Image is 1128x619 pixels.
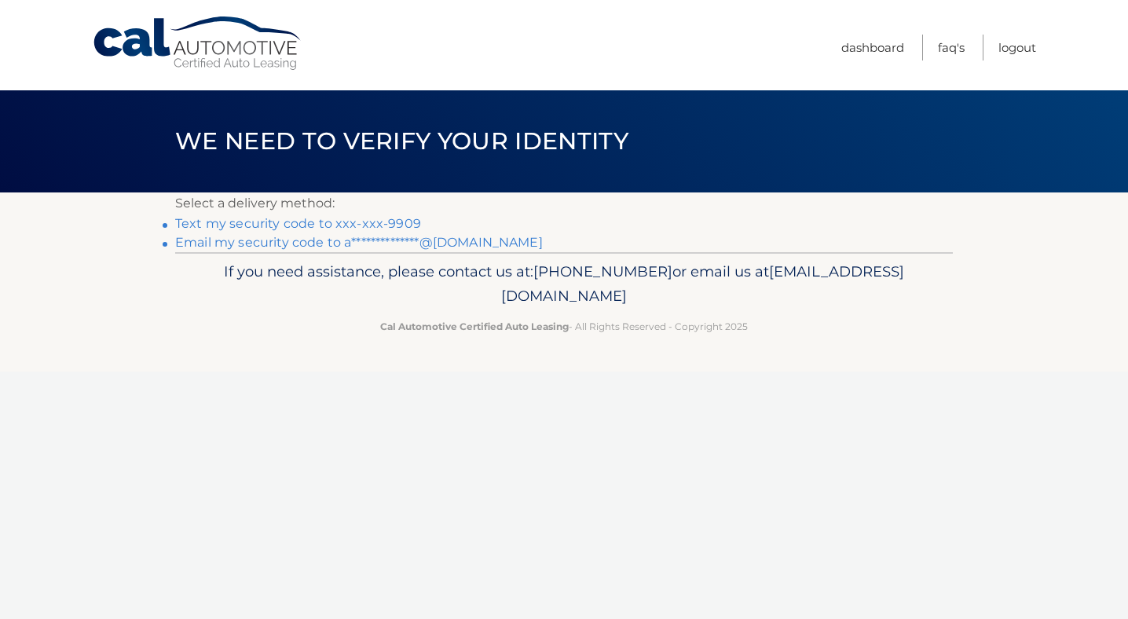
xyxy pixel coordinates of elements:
span: We need to verify your identity [175,126,628,156]
span: [PHONE_NUMBER] [533,262,672,280]
a: Cal Automotive [92,16,304,71]
p: If you need assistance, please contact us at: or email us at [185,259,943,309]
strong: Cal Automotive Certified Auto Leasing [380,320,569,332]
a: Dashboard [841,35,904,60]
p: Select a delivery method: [175,192,953,214]
p: - All Rights Reserved - Copyright 2025 [185,318,943,335]
a: Text my security code to xxx-xxx-9909 [175,216,421,231]
a: FAQ's [938,35,965,60]
a: Logout [998,35,1036,60]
